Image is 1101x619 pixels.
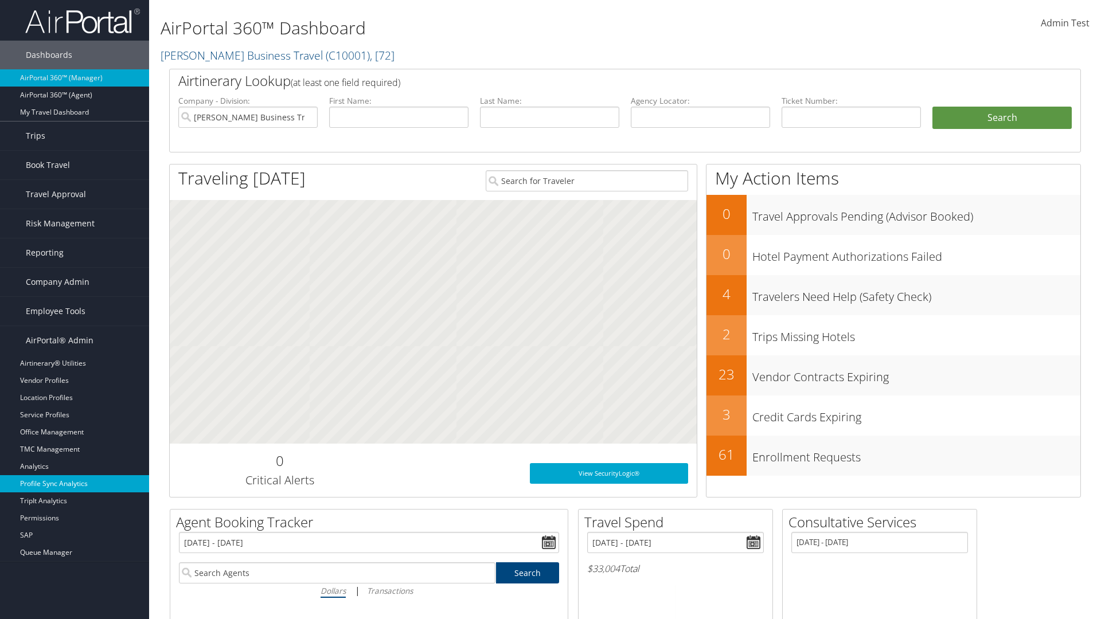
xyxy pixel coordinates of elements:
[321,585,346,596] i: Dollars
[706,275,1080,315] a: 4Travelers Need Help (Safety Check)
[26,268,89,296] span: Company Admin
[706,436,1080,476] a: 61Enrollment Requests
[329,95,468,107] label: First Name:
[706,166,1080,190] h1: My Action Items
[706,244,747,264] h2: 0
[782,95,921,107] label: Ticket Number:
[486,170,688,191] input: Search for Traveler
[752,323,1080,345] h3: Trips Missing Hotels
[752,243,1080,265] h3: Hotel Payment Authorizations Failed
[752,444,1080,465] h3: Enrollment Requests
[706,195,1080,235] a: 0Travel Approvals Pending (Advisor Booked)
[26,297,85,326] span: Employee Tools
[161,16,780,40] h1: AirPortal 360™ Dashboard
[26,151,70,179] span: Book Travel
[176,512,568,532] h2: Agent Booking Tracker
[706,365,747,384] h2: 23
[587,562,764,575] h6: Total
[1041,17,1090,29] span: Admin Test
[496,562,560,583] a: Search
[706,355,1080,395] a: 23Vendor Contracts Expiring
[788,512,977,532] h2: Consultative Services
[752,363,1080,385] h3: Vendor Contracts Expiring
[26,238,64,267] span: Reporting
[706,405,747,424] h2: 3
[530,463,688,484] a: View SecurityLogic®
[706,445,747,464] h2: 61
[706,324,747,344] h2: 2
[367,585,413,596] i: Transactions
[752,403,1080,425] h3: Credit Cards Expiring
[179,562,495,583] input: Search Agents
[326,48,370,63] span: ( C10001 )
[706,235,1080,275] a: 0Hotel Payment Authorizations Failed
[178,71,996,91] h2: Airtinerary Lookup
[26,122,45,150] span: Trips
[706,204,747,224] h2: 0
[706,315,1080,355] a: 2Trips Missing Hotels
[706,395,1080,436] a: 3Credit Cards Expiring
[1041,6,1090,41] a: Admin Test
[26,326,93,355] span: AirPortal® Admin
[291,76,400,89] span: (at least one field required)
[26,180,86,209] span: Travel Approval
[587,562,620,575] span: $33,004
[932,107,1072,130] button: Search
[631,95,770,107] label: Agency Locator:
[26,209,95,238] span: Risk Management
[26,41,72,69] span: Dashboards
[178,95,318,107] label: Company - Division:
[370,48,395,63] span: , [ 72 ]
[178,472,381,488] h3: Critical Alerts
[584,512,772,532] h2: Travel Spend
[161,48,395,63] a: [PERSON_NAME] Business Travel
[179,583,559,598] div: |
[178,451,381,471] h2: 0
[25,7,140,34] img: airportal-logo.png
[706,284,747,304] h2: 4
[752,283,1080,305] h3: Travelers Need Help (Safety Check)
[480,95,619,107] label: Last Name:
[752,203,1080,225] h3: Travel Approvals Pending (Advisor Booked)
[178,166,306,190] h1: Traveling [DATE]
